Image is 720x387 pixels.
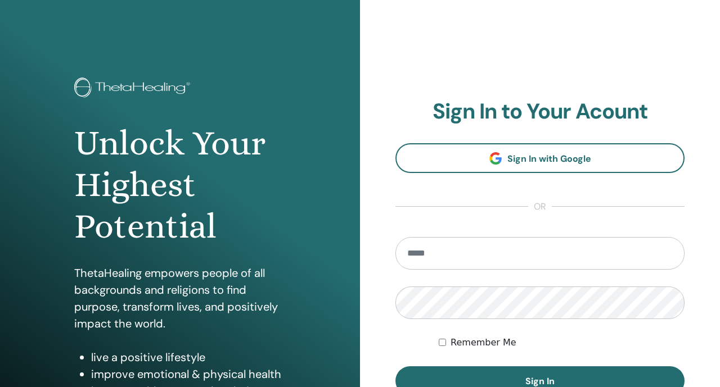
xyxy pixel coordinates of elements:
[451,336,516,349] label: Remember Me
[74,265,286,332] p: ThetaHealing empowers people of all backgrounds and religions to find purpose, transform lives, a...
[525,375,555,387] span: Sign In
[91,366,286,383] li: improve emotional & physical health
[395,143,685,173] a: Sign In with Google
[528,200,552,213] span: or
[439,336,685,349] div: Keep me authenticated indefinitely or until I manually logout
[74,122,286,248] h1: Unlock Your Highest Potential
[91,349,286,366] li: live a positive lifestyle
[395,99,685,125] h2: Sign In to Your Acount
[507,153,591,165] span: Sign In with Google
